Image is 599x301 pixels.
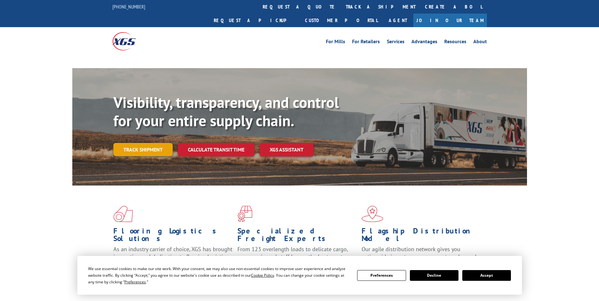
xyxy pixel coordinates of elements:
[113,92,339,130] b: Visibility, transparency, and control for your entire supply chain.
[237,245,357,274] p: From 123 overlength loads to delicate cargo, our experienced staff knows the best way to move you...
[88,265,350,285] div: We use essential cookies to make our site work. With your consent, we may also use non-essential ...
[113,227,233,245] h1: Flooring Logistics Solutions
[410,270,458,281] button: Decline
[444,39,466,46] a: Resources
[352,39,380,46] a: For Retailers
[237,206,252,222] img: xgs-icon-focused-on-flooring-red
[300,14,382,27] a: Customer Portal
[178,143,255,156] a: Calculate transit time
[113,143,173,156] a: Track shipment
[413,14,487,27] a: Join Our Team
[124,279,146,285] span: Preferences
[237,227,357,245] h1: Specialized Freight Experts
[326,39,345,46] a: For Mills
[113,206,133,222] img: xgs-icon-total-supply-chain-intelligence-red
[112,3,145,10] a: [PHONE_NUMBER]
[77,256,522,295] div: Cookie Consent Prompt
[382,14,413,27] a: Agent
[209,14,300,27] a: Request a pickup
[387,39,404,46] a: Services
[357,270,406,281] button: Preferences
[362,245,478,260] span: Our agile distribution network gives you nationwide inventory management on demand.
[113,245,232,268] span: As an industry carrier of choice, XGS has brought innovation and dedication to flooring logistics...
[473,39,487,46] a: About
[251,273,274,278] span: Cookie Policy
[260,143,314,156] a: XGS ASSISTANT
[411,39,437,46] a: Advantages
[362,227,481,245] h1: Flagship Distribution Model
[362,206,383,222] img: xgs-icon-flagship-distribution-model-red
[462,270,511,281] button: Accept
